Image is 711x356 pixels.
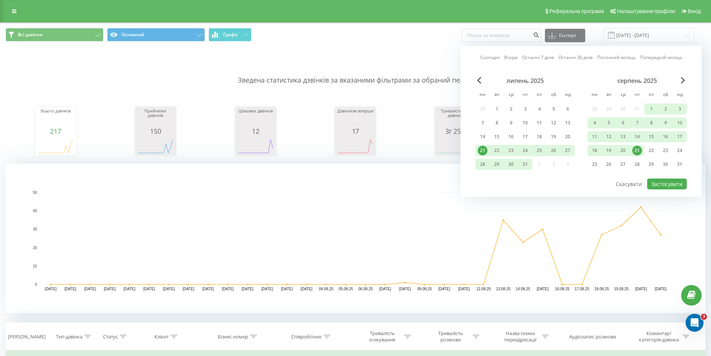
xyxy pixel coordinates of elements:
[617,90,629,101] abbr: середа
[506,104,516,114] div: 2
[561,103,575,115] div: нд 6 лип 2025 р.
[33,227,37,232] text: 30
[417,287,432,291] text: 09.08.25
[661,160,670,169] div: 30
[602,145,616,156] div: вт 19 серп 2025 р.
[137,135,174,157] div: A chart.
[561,117,575,129] div: нд 13 лип 2025 р.
[532,103,546,115] div: пт 4 лип 2025 р.
[477,77,481,84] span: Previous Month
[476,287,491,291] text: 12.08.25
[587,77,687,84] div: серпень 2025
[537,287,549,291] text: [DATE]
[590,160,599,169] div: 25
[137,109,174,127] div: Прийнятих дзвінків
[618,118,628,128] div: 6
[644,103,658,115] div: пт 1 серп 2025 р.
[563,104,573,114] div: 6
[202,287,214,291] text: [DATE]
[458,287,470,291] text: [DATE]
[33,209,37,213] text: 40
[492,132,502,142] div: 15
[438,287,450,291] text: [DATE]
[595,287,609,291] text: 18.08.25
[549,132,558,142] div: 19
[33,264,37,268] text: 10
[575,287,589,291] text: 17.08.25
[644,131,658,142] div: пт 15 серп 2025 р.
[632,146,642,155] div: 21
[504,117,518,129] div: ср 9 лип 2025 р.
[241,287,253,291] text: [DATE]
[534,118,544,128] div: 11
[475,117,490,129] div: пн 7 лип 2025 р.
[655,287,667,291] text: [DATE]
[431,330,471,343] div: Тривалість розмови
[602,131,616,142] div: вт 12 серп 2025 р.
[548,90,559,101] abbr: субота
[56,334,82,340] div: Тип дзвінка
[490,145,504,156] div: вт 22 лип 2025 р.
[223,32,238,37] span: Графік
[644,117,658,129] div: пт 8 серп 2025 р.
[492,146,502,155] div: 22
[549,118,558,128] div: 12
[660,90,671,101] abbr: субота
[616,159,630,170] div: ср 27 серп 2025 р.
[522,54,554,61] a: Останні 7 днів
[675,146,685,155] div: 24
[518,145,532,156] div: чт 24 лип 2025 р.
[137,127,174,135] div: 150
[546,131,561,142] div: сб 19 лип 2025 р.
[518,159,532,170] div: чт 31 лип 2025 р.
[475,77,575,84] div: липень 2025
[617,8,675,14] span: Налаштування профілю
[437,135,474,157] svg: A chart.
[632,132,642,142] div: 14
[587,145,602,156] div: пн 18 серп 2025 р.
[549,104,558,114] div: 5
[291,334,322,340] div: Співробітник
[18,32,43,38] span: Всі дзвінки
[604,146,614,155] div: 19
[701,314,707,320] span: 3
[618,132,628,142] div: 13
[506,132,516,142] div: 16
[35,282,37,287] text: 0
[478,132,487,142] div: 14
[37,135,74,157] svg: A chart.
[462,29,541,42] input: Пошук за номером
[362,330,402,343] div: Тривалість очікування
[673,145,687,156] div: нд 24 серп 2025 р.
[646,132,656,142] div: 15
[640,54,682,61] a: Попередній місяць
[518,103,532,115] div: чт 3 лип 2025 р.
[532,131,546,142] div: пт 18 лип 2025 р.
[506,146,516,155] div: 23
[673,103,687,115] div: нд 3 серп 2025 р.
[603,90,614,101] abbr: вівторок
[504,131,518,142] div: ср 16 лип 2025 р.
[33,246,37,250] text: 20
[661,104,670,114] div: 2
[300,287,312,291] text: [DATE]
[534,104,544,114] div: 4
[237,109,274,127] div: Цільових дзвінків
[563,146,573,155] div: 27
[661,146,670,155] div: 23
[337,135,374,157] svg: A chart.
[675,118,685,128] div: 10
[183,287,194,291] text: [DATE]
[587,131,602,142] div: пн 11 серп 2025 р.
[124,287,135,291] text: [DATE]
[632,118,642,128] div: 7
[562,90,573,101] abbr: неділя
[209,28,252,41] button: Графік
[237,135,274,157] svg: A chart.
[491,90,502,101] abbr: вівторок
[532,145,546,156] div: пт 25 лип 2025 р.
[492,118,502,128] div: 8
[520,90,531,101] abbr: четвер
